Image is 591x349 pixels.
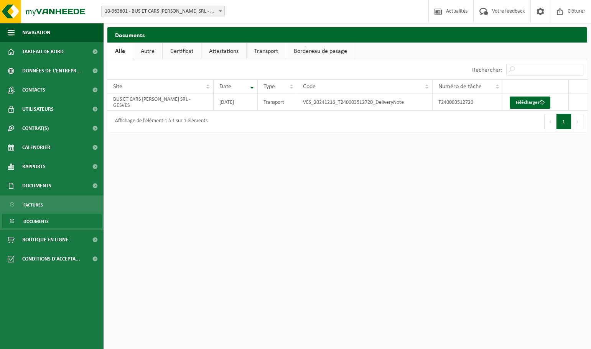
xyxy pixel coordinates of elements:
span: Contrat(s) [22,119,49,138]
span: Documents [22,176,51,195]
a: Bordereau de pesage [286,43,355,60]
a: Certificat [163,43,201,60]
span: Conditions d'accepta... [22,249,80,269]
button: Previous [544,114,556,129]
a: Télécharger [510,97,550,109]
span: Contacts [22,80,45,100]
td: [DATE] [214,94,258,111]
span: Navigation [22,23,50,42]
span: 10-963801 - BUS ET CARS ROQUET SRL - GESVES [102,6,224,17]
span: Date [219,84,231,90]
span: 10-963801 - BUS ET CARS ROQUET SRL - GESVES [101,6,225,17]
span: Type [263,84,275,90]
span: Code [303,84,316,90]
a: Autre [133,43,162,60]
a: Alle [107,43,133,60]
a: Attestations [201,43,246,60]
span: Factures [23,198,43,212]
a: Factures [2,197,102,212]
a: Documents [2,214,102,228]
span: Boutique en ligne [22,230,68,249]
span: Site [113,84,122,90]
span: Calendrier [22,138,50,157]
span: Rapports [22,157,46,176]
label: Rechercher: [472,67,502,73]
span: Tableau de bord [22,42,64,61]
button: Next [571,114,583,129]
span: Données de l'entrepr... [22,61,81,80]
div: Affichage de l'élément 1 à 1 sur 1 éléments [111,115,207,128]
span: Utilisateurs [22,100,54,119]
td: VES_20241216_T240003512720_DeliveryNote [297,94,433,111]
td: BUS ET CARS [PERSON_NAME] SRL - GESVES [107,94,214,111]
td: T240003512720 [433,94,503,111]
h2: Documents [107,27,587,42]
td: Transport [258,94,297,111]
span: Numéro de tâche [438,84,482,90]
a: Transport [247,43,286,60]
span: Documents [23,214,49,229]
button: 1 [556,114,571,129]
